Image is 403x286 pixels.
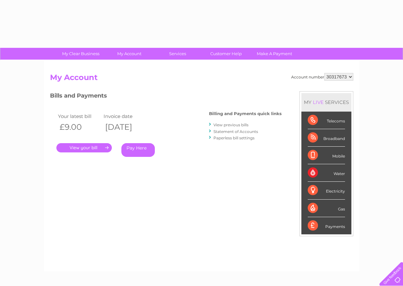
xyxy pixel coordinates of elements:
[312,99,325,105] div: LIVE
[308,147,345,164] div: Mobile
[103,48,155,60] a: My Account
[56,143,112,152] a: .
[308,112,345,129] div: Telecoms
[308,129,345,147] div: Broadband
[121,143,155,157] a: Pay Here
[102,121,148,134] th: [DATE]
[151,48,204,60] a: Services
[213,136,255,140] a: Paperless bill settings
[102,112,148,121] td: Invoice date
[209,111,282,116] h4: Billing and Payments quick links
[301,93,351,111] div: MY SERVICES
[56,112,102,121] td: Your latest bill
[200,48,252,60] a: Customer Help
[50,91,282,102] h3: Bills and Payments
[308,182,345,199] div: Electricity
[213,122,248,127] a: View previous bills
[248,48,301,60] a: Make A Payment
[213,129,258,134] a: Statement of Accounts
[308,200,345,217] div: Gas
[50,73,353,85] h2: My Account
[291,73,353,81] div: Account number
[308,164,345,182] div: Water
[56,121,102,134] th: £9.00
[54,48,107,60] a: My Clear Business
[308,217,345,234] div: Payments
